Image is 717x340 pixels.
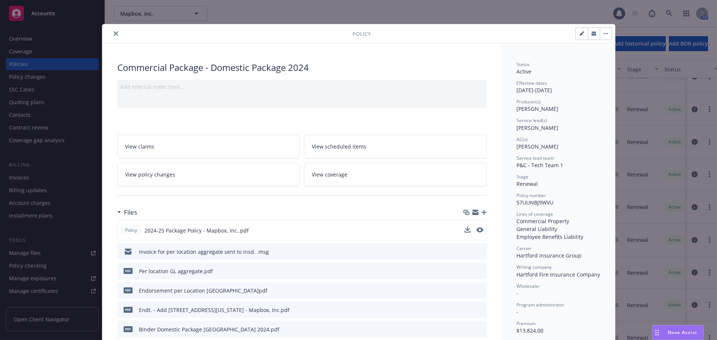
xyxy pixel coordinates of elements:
span: Wholesaler [516,283,540,289]
button: download file [465,267,471,275]
span: pdf [124,287,133,293]
div: Employee Benefits Liability [516,233,600,241]
button: preview file [477,267,484,275]
span: pdf [124,326,133,332]
span: Nova Assist [668,329,697,336]
span: [PERSON_NAME] [516,143,558,150]
button: preview file [477,325,484,333]
div: Endorsement per Location [GEOGRAPHIC_DATA]pdf [139,287,267,294]
span: Writing company [516,264,552,270]
span: View claims [125,143,154,150]
button: download file [465,287,471,294]
span: Policy number [516,192,546,199]
div: Drag to move [652,325,662,340]
span: [PERSON_NAME] [516,124,558,131]
span: Policy [124,227,139,234]
span: Service lead(s) [516,117,547,124]
span: AC(s) [516,136,528,143]
div: Binder Domestic Package [GEOGRAPHIC_DATA] 2024.pdf [139,325,279,333]
span: Premium [516,320,536,327]
button: preview file [477,306,484,314]
div: Add internal notes here... [120,83,484,91]
button: preview file [477,227,483,234]
button: download file [465,325,471,333]
a: View policy changes [117,163,300,186]
div: Commercial Package - Domestic Package 2024 [117,61,487,74]
div: [DATE] - [DATE] [516,80,600,94]
a: View scheduled items [304,135,487,158]
span: Policy [353,30,371,38]
span: View policy changes [125,171,175,178]
button: preview file [477,248,484,256]
span: Renewal [516,180,538,187]
span: $13,824.00 [516,327,543,334]
div: Invoice for per location aggregate sent to insd. .msg [139,248,269,256]
button: download file [465,248,471,256]
button: preview file [477,287,484,294]
button: preview file [477,227,483,233]
span: Stage [516,174,528,180]
a: View coverage [304,163,487,186]
h3: Files [124,208,137,217]
span: Lines of coverage [516,211,553,217]
span: Active [516,68,531,75]
button: download file [465,306,471,314]
span: View scheduled items [312,143,366,150]
span: [PERSON_NAME] [516,105,558,112]
div: Commercial Property [516,217,600,225]
span: Status [516,61,530,68]
span: - [516,290,518,297]
span: Producer(s) [516,99,541,105]
span: - [516,308,518,315]
span: Effective dates [516,80,547,86]
button: download file [465,227,471,234]
span: Service lead team [516,155,554,161]
button: close [111,29,120,38]
span: pdf [124,268,133,274]
button: download file [465,227,471,233]
span: pdf [124,307,133,312]
button: Nova Assist [652,325,704,340]
div: Endt. - Add [STREET_ADDRESS][US_STATE] - Mapbox, Inc.pdf [139,306,289,314]
span: View coverage [312,171,347,178]
div: Per location GL aggregate.pdf [139,267,213,275]
a: View claims [117,135,300,158]
div: Files [117,208,137,217]
span: Hartford Fire Insurance Company [516,271,600,278]
span: 57UUNBJ9WVU [516,199,553,206]
div: General Liability [516,225,600,233]
span: Program administrator [516,302,564,308]
span: 2024-25 Package Policy - Mapbox, Inc..pdf [145,227,249,234]
span: Hartford Insurance Group [516,252,581,259]
span: Carrier [516,245,531,252]
span: P&C - Tech Team 1 [516,162,563,169]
